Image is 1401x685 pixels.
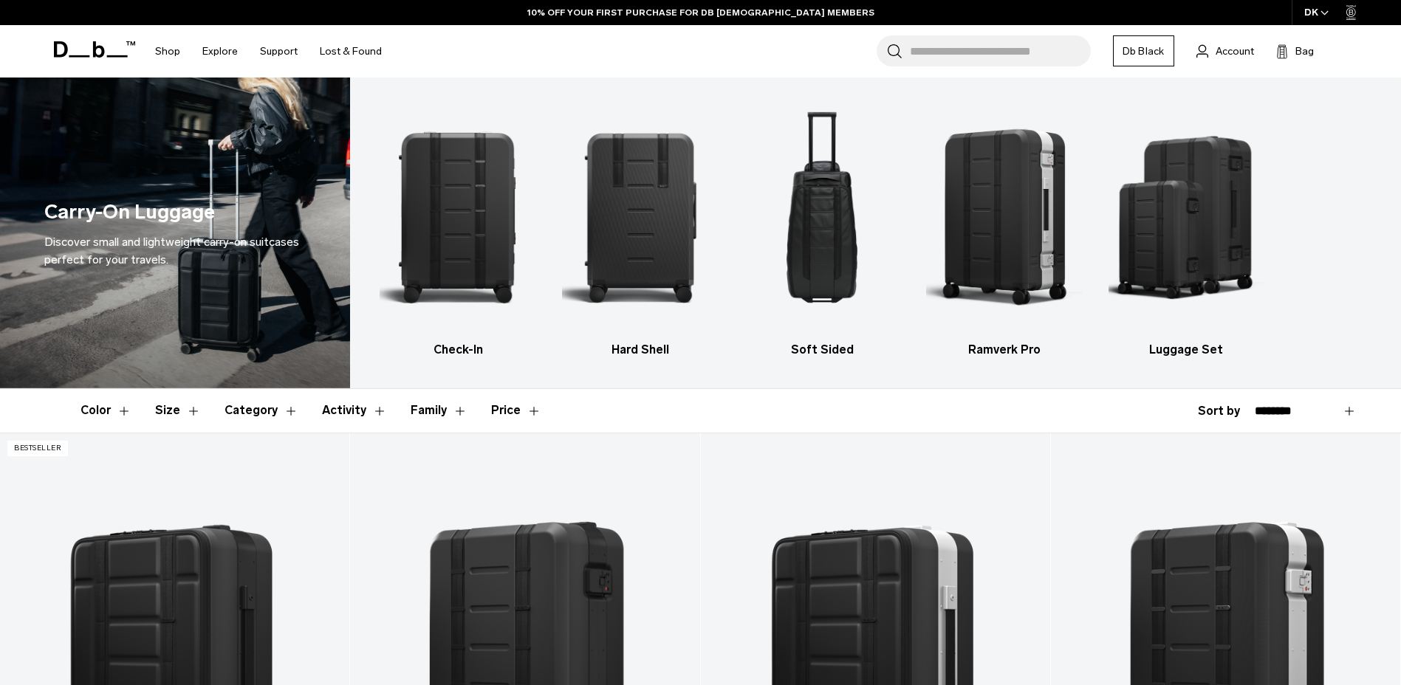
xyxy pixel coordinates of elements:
span: Bag [1295,44,1314,59]
p: Bestseller [7,441,68,456]
h3: Check-In [380,341,536,359]
button: Toggle Filter [411,389,467,432]
a: Lost & Found [320,25,382,78]
nav: Main Navigation [144,25,393,78]
a: Db Luggage Set [1109,100,1265,359]
button: Toggle Filter [81,389,131,432]
span: Account [1216,44,1254,59]
h3: Ramverk Pro [926,341,1083,359]
li: 1 / 5 [380,100,536,359]
img: Db [926,100,1083,334]
a: Support [260,25,298,78]
h3: Soft Sided [744,341,900,359]
img: Db [562,100,719,334]
img: Db [380,100,536,334]
button: Toggle Filter [225,389,298,432]
a: Db Ramverk Pro [926,100,1083,359]
a: Explore [202,25,238,78]
img: Db [744,100,900,334]
span: Discover small and lightweight carry-on suitcases perfect for your travels. [44,235,299,266]
li: 2 / 5 [562,100,719,359]
a: Shop [155,25,180,78]
a: Db Soft Sided [744,100,900,359]
h3: Hard Shell [562,341,719,359]
a: Account [1196,42,1254,60]
a: 10% OFF YOUR FIRST PURCHASE FOR DB [DEMOGRAPHIC_DATA] MEMBERS [527,6,874,19]
a: Db Hard Shell [562,100,719,359]
li: 5 / 5 [1109,100,1265,359]
button: Toggle Filter [155,389,201,432]
h1: Carry-On Luggage [44,197,215,227]
img: Db [1109,100,1265,334]
a: Db Check-In [380,100,536,359]
a: Db Black [1113,35,1174,66]
button: Toggle Price [491,389,541,432]
button: Bag [1276,42,1314,60]
li: 4 / 5 [926,100,1083,359]
button: Toggle Filter [322,389,387,432]
li: 3 / 5 [744,100,900,359]
h3: Luggage Set [1109,341,1265,359]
